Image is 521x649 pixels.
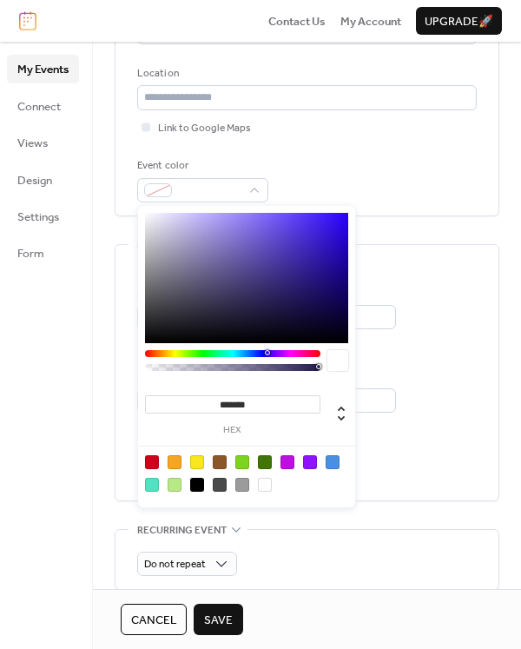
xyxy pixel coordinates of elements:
[145,426,320,435] label: hex
[137,65,473,83] div: Location
[145,455,159,469] div: #D0021B
[7,166,79,194] a: Design
[425,13,493,30] span: Upgrade 🚀
[340,13,401,30] span: My Account
[168,455,181,469] div: #F5A623
[121,604,187,635] button: Cancel
[7,202,79,230] a: Settings
[303,455,317,469] div: #9013FE
[17,172,52,189] span: Design
[268,13,326,30] span: Contact Us
[158,120,251,137] span: Link to Google Maps
[190,455,204,469] div: #F8E71C
[7,129,79,156] a: Views
[416,7,502,35] button: Upgrade🚀
[131,612,176,629] span: Cancel
[204,612,233,629] span: Save
[168,478,181,492] div: #B8E986
[7,239,79,267] a: Form
[340,12,401,30] a: My Account
[268,12,326,30] a: Contact Us
[326,455,340,469] div: #4A90E2
[17,98,61,116] span: Connect
[258,455,272,469] div: #417505
[235,455,249,469] div: #7ED321
[280,455,294,469] div: #BD10E0
[137,521,227,539] span: Recurring event
[145,478,159,492] div: #50E3C2
[17,61,69,78] span: My Events
[7,92,79,120] a: Connect
[144,554,206,574] span: Do not repeat
[194,604,243,635] button: Save
[17,209,59,226] span: Settings
[258,478,272,492] div: #FFFFFF
[17,135,48,152] span: Views
[213,455,227,469] div: #8B572A
[213,478,227,492] div: #4A4A4A
[19,11,36,30] img: logo
[137,157,265,175] div: Event color
[190,478,204,492] div: #000000
[235,478,249,492] div: #9B9B9B
[17,245,44,262] span: Form
[7,55,79,83] a: My Events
